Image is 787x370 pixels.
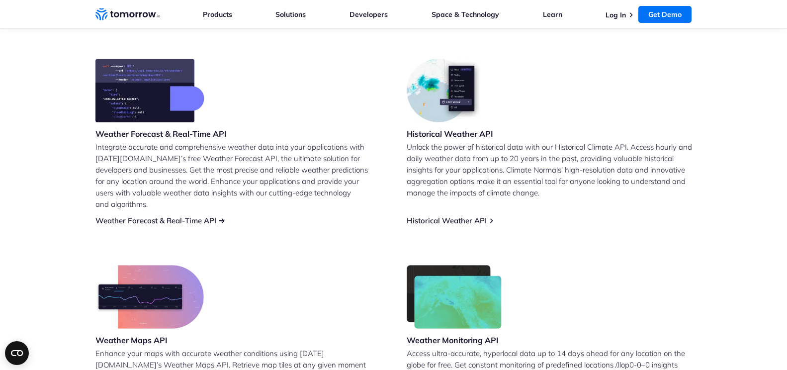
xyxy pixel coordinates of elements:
h3: Weather Monitoring API [407,335,502,346]
h3: Weather Forecast & Real-Time API [95,128,227,139]
button: Open CMP widget [5,341,29,365]
a: Weather Forecast & Real-Time API [95,216,216,225]
a: Solutions [275,10,306,19]
a: Historical Weather API [407,216,487,225]
a: Learn [543,10,562,19]
p: Unlock the power of historical data with our Historical Climate API. Access hourly and daily weat... [407,141,692,198]
a: Log In [606,10,626,19]
a: Space & Technology [432,10,499,19]
a: Get Demo [638,6,692,23]
a: Developers [350,10,388,19]
h3: Historical Weather API [407,128,493,139]
a: Home link [95,7,160,22]
a: Products [203,10,232,19]
p: Integrate accurate and comprehensive weather data into your applications with [DATE][DOMAIN_NAME]... [95,141,381,210]
h3: Weather Maps API [95,335,204,346]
